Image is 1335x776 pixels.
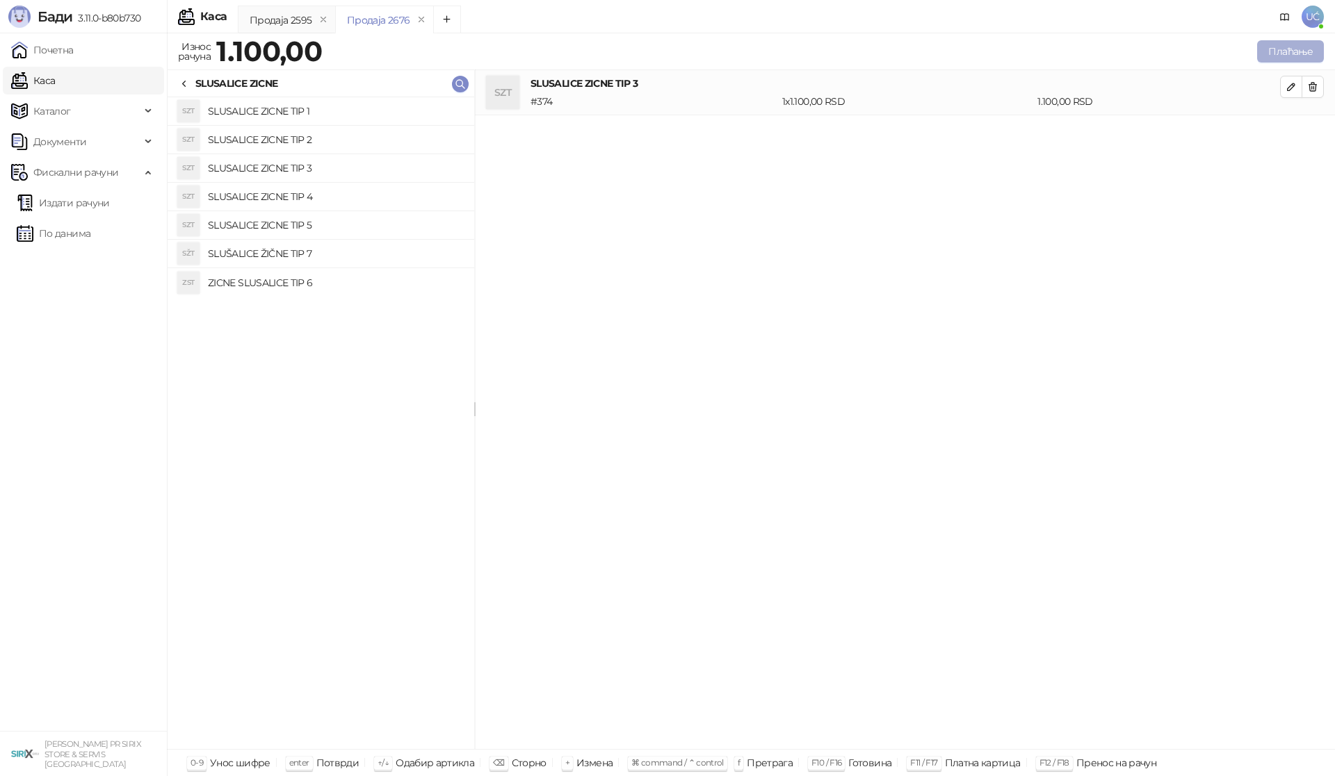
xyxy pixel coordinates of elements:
[1035,94,1283,109] div: 1.100,00 RSD
[910,757,937,768] span: F11 / F17
[738,757,740,768] span: f
[177,214,200,236] div: SZT
[210,754,270,772] div: Унос шифре
[314,14,332,26] button: remove
[177,185,200,208] div: SZT
[177,100,200,122] div: SZT
[216,34,322,68] strong: 1.100,00
[1274,6,1296,28] a: Документација
[38,8,72,25] span: Бади
[191,757,203,768] span: 0-9
[208,272,463,294] h4: ZICNE SLUSALICE TIP 6
[17,220,90,247] a: По данима
[177,157,200,179] div: SZT
[208,185,463,208] h4: SLUSALICE ZICNE TIP 4
[208,129,463,151] h4: SLUSALICE ZICNE TIP 2
[486,76,519,109] div: SZT
[33,128,86,156] span: Документи
[8,6,31,28] img: Logo
[576,754,613,772] div: Измена
[72,12,140,24] span: 3.11.0-b80b730
[945,754,1021,772] div: Платна картица
[531,76,1280,91] h4: SLUSALICE ZICNE TIP 3
[433,6,461,33] button: Add tab
[44,739,141,769] small: [PERSON_NAME] PR SIRIX STORE & SERVIS [GEOGRAPHIC_DATA]
[528,94,779,109] div: # 374
[811,757,841,768] span: F10 / F16
[378,757,389,768] span: ↑/↓
[200,11,227,22] div: Каса
[1302,6,1324,28] span: UĆ
[175,38,213,65] div: Износ рачуна
[412,14,430,26] button: remove
[11,740,39,768] img: 64x64-companyLogo-cb9a1907-c9b0-4601-bb5e-5084e694c383.png
[631,757,724,768] span: ⌘ command / ⌃ control
[11,36,74,64] a: Почетна
[493,757,504,768] span: ⌫
[195,76,277,91] div: SLUSALICE ZICNE
[208,242,463,265] h4: SLUŠALICE ŽIČNE TIP 7
[1039,757,1069,768] span: F12 / F18
[250,13,311,28] div: Продаја 2595
[512,754,547,772] div: Сторно
[33,97,71,125] span: Каталог
[347,13,410,28] div: Продаја 2676
[848,754,891,772] div: Готовина
[177,242,200,265] div: SŽT
[33,158,118,186] span: Фискални рачуни
[11,67,55,94] a: Каса
[208,214,463,236] h4: SLUSALICE ZICNE TIP 5
[779,94,1035,109] div: 1 x 1.100,00 RSD
[289,757,309,768] span: enter
[396,754,474,772] div: Одабир артикла
[316,754,359,772] div: Потврди
[17,189,110,217] a: Издати рачуни
[565,757,569,768] span: +
[208,100,463,122] h4: SLUSALICE ZICNE TIP 1
[1257,40,1324,63] button: Плаћање
[168,97,474,749] div: grid
[208,157,463,179] h4: SLUSALICE ZICNE TIP 3
[177,129,200,151] div: SZT
[747,754,793,772] div: Претрага
[1076,754,1156,772] div: Пренос на рачун
[177,272,200,294] div: ZST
